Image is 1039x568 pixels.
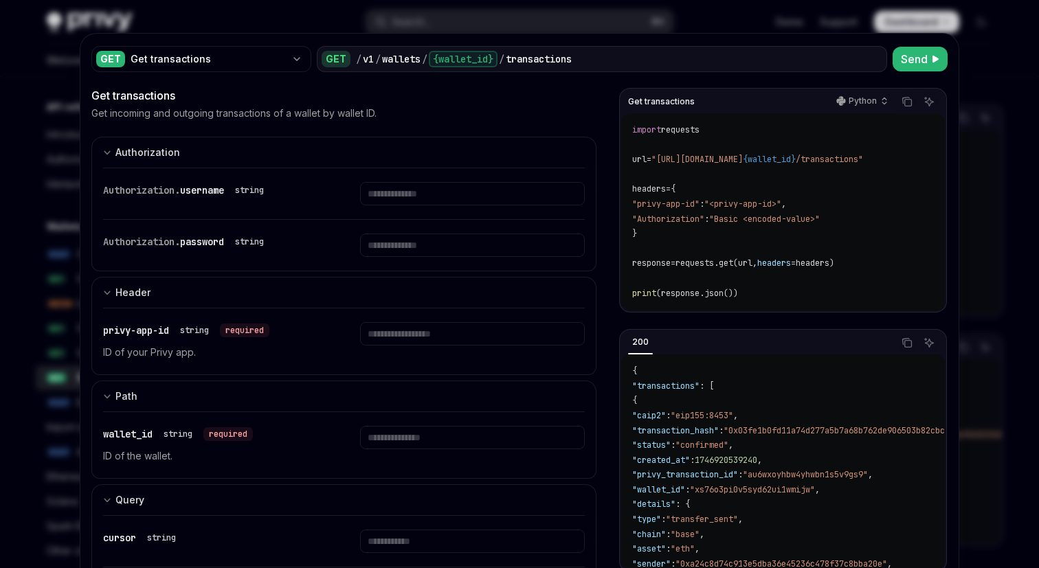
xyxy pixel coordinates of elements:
span: : [661,514,666,525]
span: "transactions" [632,380,700,391]
input: Enter wallet_id [360,426,584,449]
span: Authorization. [103,184,180,196]
div: GET [322,51,350,67]
button: Expand input section [91,380,596,411]
div: Authorization.password [103,234,269,250]
span: Get transactions [628,96,695,107]
p: Get incoming and outgoing transactions of a wallet by wallet ID. [91,106,377,120]
span: username [180,184,224,196]
span: , [781,198,786,209]
span: /transactions" [796,154,863,165]
span: , [700,529,704,540]
div: {wallet_id} [429,51,498,67]
span: : [690,455,695,466]
span: : { [675,499,690,510]
span: { [632,365,637,376]
span: "asset" [632,543,666,554]
span: cursor [103,532,136,544]
div: Header [115,284,150,301]
button: Python [829,90,894,113]
span: "confirmed" [675,440,728,451]
span: "details" [632,499,675,510]
div: v1 [363,52,374,66]
span: "privy_transaction_id" [632,469,738,480]
span: , [868,469,873,480]
span: print [632,288,656,299]
span: : [685,484,690,495]
span: "eip155:8453" [671,410,733,421]
span: "Basic <encoded-value>" [709,214,820,225]
p: Python [849,95,877,106]
div: Get transactions [91,87,596,104]
span: wallet_id [103,428,153,440]
span: password [180,236,224,248]
span: headers [632,183,666,194]
span: , [695,543,700,554]
span: : [ [700,380,714,391]
span: "privy-app-id" [632,198,700,209]
span: , [733,410,738,421]
span: , [728,440,733,451]
div: GET [96,51,125,67]
span: : [666,410,671,421]
span: : [671,440,675,451]
span: import [632,124,661,135]
span: privy-app-id [103,324,169,337]
div: Authorization [115,144,180,161]
span: , [757,455,762,466]
input: Enter cursor [360,530,584,553]
div: Path [115,388,137,405]
span: = [666,183,671,194]
div: cursor [103,530,181,546]
span: , [738,514,743,525]
div: privy-app-id [103,322,269,339]
span: : [704,214,709,225]
p: ID of the wallet. [103,448,327,464]
span: (response.json()) [656,288,738,299]
span: "base" [671,529,700,540]
span: "transfer_sent" [666,514,738,525]
div: / [356,52,361,66]
button: Ask AI [920,334,938,352]
div: required [203,427,253,441]
span: url [632,154,647,165]
span: : [700,198,704,209]
input: Enter username [360,182,584,205]
span: Authorization. [103,236,180,248]
span: : [666,529,671,540]
span: "eth" [671,543,695,554]
span: requests.get(url, [675,258,757,269]
button: Send [893,47,948,71]
div: wallet_id [103,426,253,442]
span: , [815,484,820,495]
div: Authorization.username [103,182,269,198]
span: "status" [632,440,671,451]
input: Enter privy-app-id [360,322,584,345]
span: = [791,258,796,269]
span: "Authorization" [632,214,704,225]
span: {wallet_id} [743,154,796,165]
span: requests [661,124,700,135]
span: } [632,228,637,239]
button: Ask AI [920,93,938,111]
div: 200 [628,334,653,350]
span: headers) [796,258,834,269]
span: response [632,258,671,269]
span: : [719,425,724,436]
span: "transaction_hash" [632,425,719,436]
span: "[URL][DOMAIN_NAME] [651,154,743,165]
button: Copy the contents from the code block [898,93,916,111]
span: "au6wxoyhbw4yhwbn1s5v9gs9" [743,469,868,480]
div: / [422,52,427,66]
button: Expand input section [91,277,596,308]
div: wallets [382,52,421,66]
div: / [375,52,381,66]
div: Query [115,492,144,508]
span: "wallet_id" [632,484,685,495]
span: Send [901,51,928,67]
button: Expand input section [91,484,596,515]
div: required [220,323,269,337]
span: "xs76o3pi0v5syd62ui1wmijw" [690,484,815,495]
button: Expand input section [91,137,596,168]
span: "chain" [632,529,666,540]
